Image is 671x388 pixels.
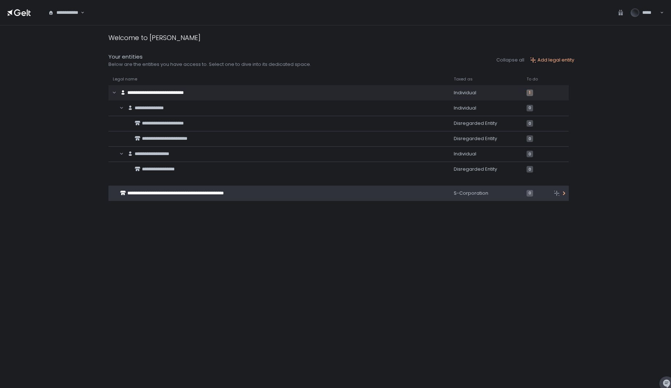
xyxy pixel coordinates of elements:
[113,76,137,82] span: Legal name
[527,151,533,157] span: 0
[108,61,311,68] div: Below are the entities you have access to. Select one to dive into its dedicated space.
[527,135,533,142] span: 0
[527,166,533,173] span: 0
[527,105,533,111] span: 0
[527,120,533,127] span: 0
[454,120,518,127] div: Disregarded Entity
[454,151,518,157] div: Individual
[108,33,200,43] div: Welcome to [PERSON_NAME]
[44,5,84,20] div: Search for option
[108,53,311,61] div: Your entities
[530,57,574,63] button: Add legal entity
[454,166,518,173] div: Disregarded Entity
[454,105,518,111] div: Individual
[454,190,518,197] div: S-Corporation
[454,90,518,96] div: Individual
[496,57,524,63] button: Collapse all
[527,76,538,82] span: To do
[527,90,533,96] span: 1
[454,76,473,82] span: Taxed as
[527,190,533,197] span: 0
[454,135,518,142] div: Disregarded Entity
